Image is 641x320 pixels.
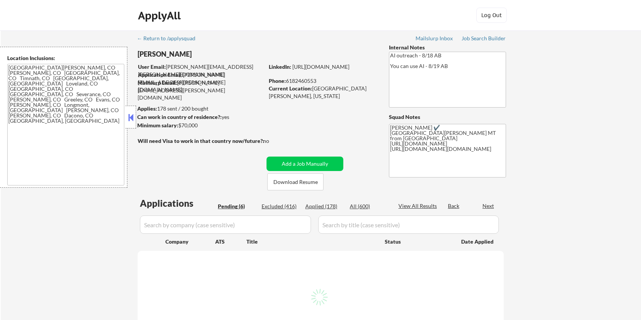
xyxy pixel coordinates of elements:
[215,238,246,246] div: ATS
[482,202,495,210] div: Next
[305,203,343,210] div: Applied (178)
[267,173,324,190] button: Download Resume
[138,138,264,144] strong: Will need Visa to work in that country now/future?:
[140,215,311,234] input: Search by company (case sensitive)
[140,199,215,208] div: Applications
[416,36,454,41] div: Mailslurp Inbox
[476,8,507,23] button: Log Out
[269,77,376,85] div: 6182460553
[137,114,222,120] strong: Can work in country of residence?:
[138,49,294,59] div: [PERSON_NAME]
[137,105,157,112] strong: Applies:
[385,234,450,248] div: Status
[269,63,291,70] strong: LinkedIn:
[246,238,378,246] div: Title
[137,113,262,121] div: yes
[138,9,183,22] div: ApplyAll
[389,44,506,51] div: Internal Notes
[269,78,286,84] strong: Phone:
[448,202,460,210] div: Back
[137,122,264,129] div: $70,000
[138,79,177,86] strong: Mailslurp Email:
[461,238,495,246] div: Date Applied
[138,71,183,78] strong: Application Email:
[263,137,285,145] div: no
[292,63,349,70] a: [URL][DOMAIN_NAME]
[318,215,499,234] input: Search by title (case sensitive)
[262,203,300,210] div: Excluded (416)
[138,63,264,78] div: [PERSON_NAME][EMAIL_ADDRESS][PERSON_NAME][DOMAIN_NAME]
[389,113,506,121] div: Squad Notes
[267,157,343,171] button: Add a Job Manually
[7,54,124,62] div: Location Inclusions:
[137,122,178,128] strong: Minimum salary:
[138,63,166,70] strong: User Email:
[137,36,203,41] div: ← Return to /applysquad
[138,71,264,93] div: [PERSON_NAME][EMAIL_ADDRESS][PERSON_NAME][DOMAIN_NAME]
[269,85,312,92] strong: Current Location:
[462,35,506,43] a: Job Search Builder
[462,36,506,41] div: Job Search Builder
[138,79,264,101] div: [PERSON_NAME][EMAIL_ADDRESS][PERSON_NAME][DOMAIN_NAME]
[137,35,203,43] a: ← Return to /applysquad
[165,238,215,246] div: Company
[350,203,388,210] div: All (600)
[398,202,439,210] div: View All Results
[137,105,264,112] div: 178 sent / 200 bought
[269,85,376,100] div: [GEOGRAPHIC_DATA][PERSON_NAME], [US_STATE]
[416,35,454,43] a: Mailslurp Inbox
[218,203,256,210] div: Pending (6)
